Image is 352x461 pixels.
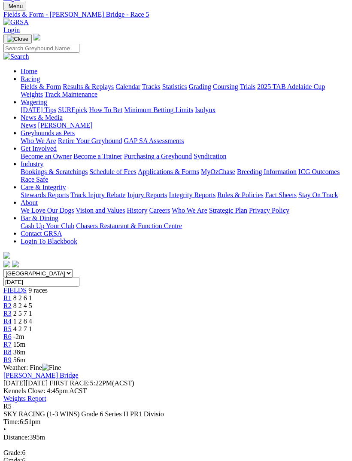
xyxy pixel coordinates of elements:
[21,153,349,160] div: Get Involved
[21,91,43,98] a: Weights
[9,3,23,9] span: Menu
[3,2,26,11] button: Toggle navigation
[265,191,297,198] a: Fact Sheets
[115,83,140,90] a: Calendar
[21,230,62,237] a: Contact GRSA
[21,106,56,113] a: [DATE] Tips
[21,222,74,229] a: Cash Up Your Club
[58,106,87,113] a: SUREpick
[7,36,28,43] img: Close
[3,325,12,333] span: R5
[49,379,134,387] span: 5:22PM(ACST)
[3,418,20,425] span: Time:
[3,287,27,294] a: FIELDS
[21,183,66,191] a: Care & Integrity
[21,191,349,199] div: Care & Integrity
[13,348,25,356] span: 38m
[249,207,289,214] a: Privacy Policy
[3,356,12,363] a: R9
[21,145,57,152] a: Get Involved
[3,261,10,268] img: facebook.svg
[3,403,12,410] span: R5
[213,83,238,90] a: Coursing
[138,168,199,175] a: Applications & Forms
[127,191,167,198] a: Injury Reports
[21,168,349,183] div: Industry
[3,364,61,371] span: Weather: Fine
[3,252,10,259] img: logo-grsa-white.png
[21,67,37,75] a: Home
[124,153,192,160] a: Purchasing a Greyhound
[21,137,56,144] a: Who We Are
[3,387,349,395] div: Kennels Close: 4:45pm ACST
[42,364,61,372] img: Fine
[21,207,349,214] div: About
[21,129,75,137] a: Greyhounds as Pets
[89,168,136,175] a: Schedule of Fees
[13,318,32,325] span: 1 2 8 4
[201,168,235,175] a: MyOzChase
[194,153,226,160] a: Syndication
[240,83,255,90] a: Trials
[172,207,207,214] a: Who We Are
[21,137,349,145] div: Greyhounds as Pets
[21,114,63,121] a: News & Media
[3,418,349,426] div: 6:51pm
[21,222,349,230] div: Bar & Dining
[162,83,187,90] a: Statistics
[21,83,349,98] div: Racing
[13,341,25,348] span: 15m
[3,318,12,325] span: R4
[21,106,349,114] div: Wagering
[70,191,125,198] a: Track Injury Rebate
[89,106,123,113] a: How To Bet
[3,26,20,34] a: Login
[76,222,182,229] a: Chasers Restaurant & Function Centre
[3,294,12,302] span: R1
[73,153,122,160] a: Become a Trainer
[3,11,349,18] a: Fields & Form - [PERSON_NAME] Bridge - Race 5
[298,168,340,175] a: ICG Outcomes
[21,122,36,129] a: News
[3,53,29,61] img: Search
[124,137,184,144] a: GAP SA Assessments
[3,333,12,340] a: R6
[195,106,215,113] a: Isolynx
[13,302,32,309] span: 8 2 4 5
[28,287,48,294] span: 9 races
[3,341,12,348] a: R7
[3,449,349,457] div: 6
[3,379,26,387] span: [DATE]
[3,410,349,418] div: SKY RACING (1-3 WINS) Grade 6 Series H PR1 Divisio
[13,325,32,333] span: 4 2 7 1
[3,302,12,309] a: R2
[169,191,215,198] a: Integrity Reports
[3,34,32,44] button: Toggle navigation
[298,191,338,198] a: Stay On Track
[63,83,114,90] a: Results & Replays
[38,122,92,129] a: [PERSON_NAME]
[13,294,32,302] span: 8 2 6 1
[21,83,61,90] a: Fields & Form
[189,83,211,90] a: Grading
[3,379,48,387] span: [DATE]
[45,91,97,98] a: Track Maintenance
[3,348,12,356] a: R8
[21,122,349,129] div: News & Media
[3,310,12,317] a: R3
[21,191,69,198] a: Stewards Reports
[13,333,24,340] span: -2m
[3,44,79,53] input: Search
[3,434,29,441] span: Distance:
[3,18,29,26] img: GRSA
[13,356,25,363] span: 56m
[12,261,19,268] img: twitter.svg
[76,207,125,214] a: Vision and Values
[21,98,47,106] a: Wagering
[257,83,325,90] a: 2025 TAB Adelaide Cup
